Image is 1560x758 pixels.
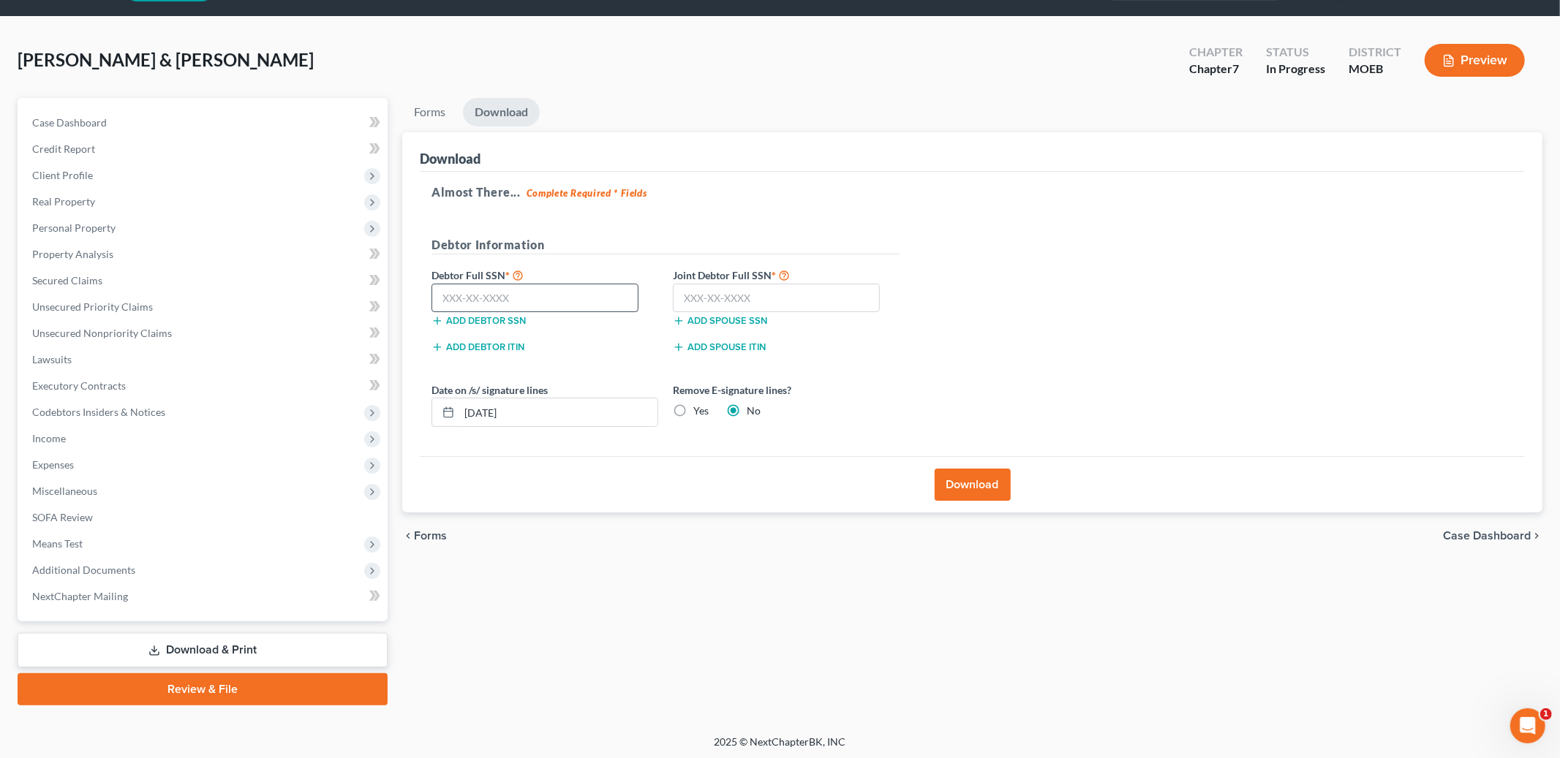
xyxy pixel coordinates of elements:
span: Executory Contracts [32,379,126,392]
iframe: Intercom live chat [1510,708,1545,743]
span: Case Dashboard [1443,530,1531,542]
span: Income [32,432,66,444]
a: NextChapter Mailing [20,583,388,610]
span: [PERSON_NAME] & [PERSON_NAME] [18,49,314,70]
span: Miscellaneous [32,485,97,497]
input: XXX-XX-XXXX [673,284,880,313]
a: Unsecured Priority Claims [20,294,388,320]
span: Unsecured Priority Claims [32,300,153,313]
label: Date on /s/ signature lines [432,382,548,398]
div: Status [1266,44,1325,61]
span: Expenses [32,458,74,471]
span: NextChapter Mailing [32,590,128,602]
span: Additional Documents [32,564,135,576]
a: Executory Contracts [20,373,388,399]
span: 1 [1540,708,1552,720]
label: No [747,403,761,418]
span: Real Property [32,195,95,208]
span: Client Profile [32,169,93,181]
a: Credit Report [20,136,388,162]
span: Unsecured Nonpriority Claims [32,327,172,339]
span: Property Analysis [32,248,113,260]
a: Unsecured Nonpriority Claims [20,320,388,346]
div: MOEB [1349,61,1401,77]
i: chevron_left [402,530,414,542]
span: Credit Report [32,143,95,155]
div: District [1349,44,1401,61]
input: MM/DD/YYYY [459,398,657,426]
span: 7 [1232,61,1239,75]
div: Chapter [1189,44,1243,61]
i: chevron_right [1531,530,1542,542]
span: Personal Property [32,221,116,234]
span: Means Test [32,537,83,550]
div: In Progress [1266,61,1325,77]
a: Download & Print [18,633,388,667]
span: Lawsuits [32,353,72,365]
div: Chapter [1189,61,1243,77]
button: Add spouse SSN [673,315,767,327]
button: chevron_left Forms [402,530,467,542]
label: Debtor Full SSN [424,266,666,284]
a: Review & File [18,673,388,705]
span: Secured Claims [32,274,102,287]
a: Forms [402,98,457,126]
label: Remove E-signature lines? [673,382,900,398]
a: Download [463,98,540,126]
span: Forms [414,530,447,542]
button: Preview [1425,44,1525,77]
h5: Almost There... [432,183,1513,201]
a: Case Dashboard [20,110,388,136]
a: Secured Claims [20,268,388,294]
div: Download [420,150,481,167]
button: Add debtor ITIN [432,341,524,353]
a: Case Dashboard chevron_right [1443,530,1542,542]
a: Property Analysis [20,241,388,268]
span: Codebtors Insiders & Notices [32,406,165,418]
label: Yes [693,403,709,418]
button: Download [935,469,1011,501]
span: Case Dashboard [32,116,107,129]
h5: Debtor Information [432,236,900,254]
strong: Complete Required * Fields [527,187,647,199]
a: SOFA Review [20,504,388,531]
input: XXX-XX-XXXX [432,284,638,313]
span: SOFA Review [32,511,93,523]
label: Joint Debtor Full SSN [666,266,907,284]
a: Lawsuits [20,346,388,373]
button: Add spouse ITIN [673,341,766,353]
button: Add debtor SSN [432,315,526,327]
